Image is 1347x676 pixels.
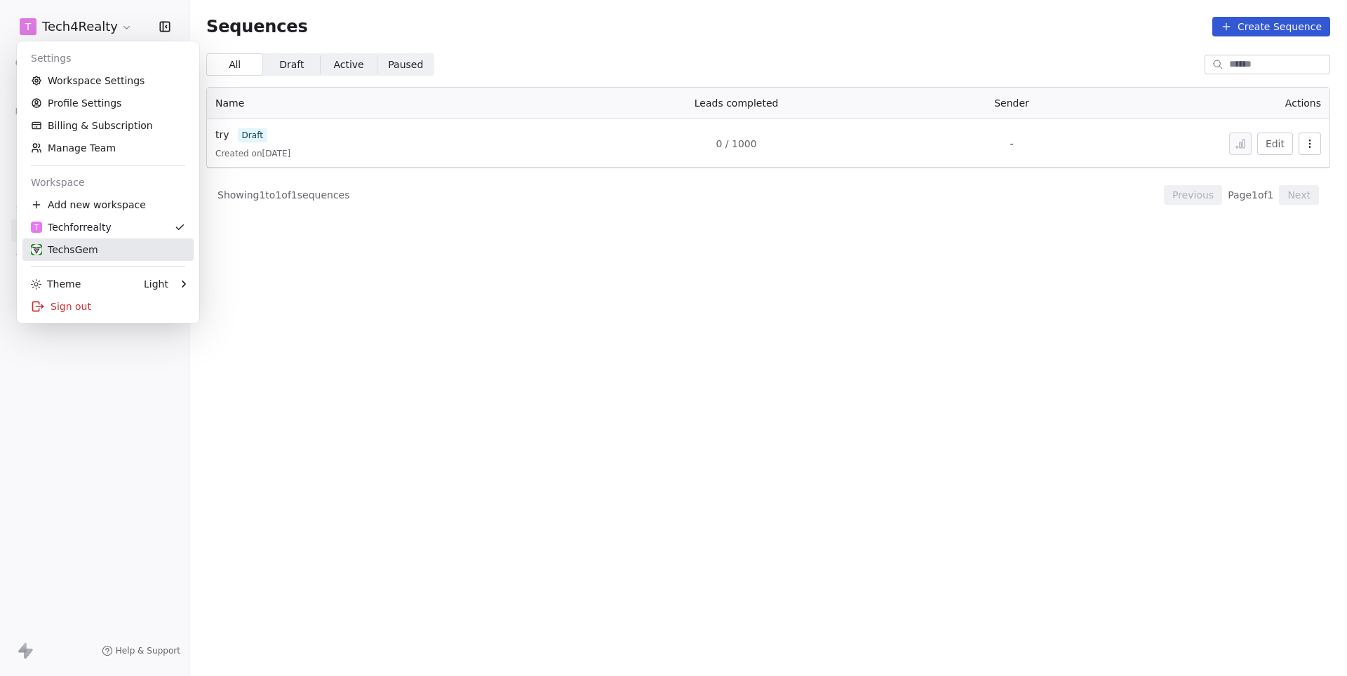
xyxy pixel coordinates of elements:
[25,20,32,34] span: T
[116,645,180,656] span: Help & Support
[333,58,363,72] span: Active
[388,58,423,72] span: Paused
[217,188,350,202] span: Showing 1 to 1 of 1 sequences
[215,97,244,109] span: Name
[22,137,194,159] a: Manage Team
[22,47,194,69] div: Settings
[9,101,67,122] span: Marketing
[10,198,46,219] span: Sales
[238,128,267,142] span: draft
[31,244,42,255] img: Untitled%20design.png
[144,277,168,291] div: Light
[1257,133,1293,155] button: Edit
[22,69,194,92] a: Workspace Settings
[206,17,308,36] span: Sequences
[31,220,112,234] div: Techforrealty
[1228,188,1273,202] span: Page 1 of 1
[10,247,44,268] span: Tools
[42,18,118,36] span: Tech4Realty
[22,171,194,194] div: Workspace
[695,97,779,109] span: Leads completed
[716,137,757,151] span: 0 / 1000
[215,148,290,159] span: Created on [DATE]
[215,129,229,140] span: try
[31,277,81,291] div: Theme
[22,92,194,114] a: Profile Settings
[1010,138,1013,149] span: -
[994,97,1029,109] span: Sender
[1279,185,1319,205] button: Next
[1212,17,1330,36] button: Create Sequence
[22,114,194,137] a: Billing & Subscription
[31,243,98,257] div: TechsGem
[9,53,62,74] span: Contacts
[22,194,194,216] div: Add new workspace
[1285,97,1321,109] span: Actions
[22,295,194,318] div: Sign out
[279,58,304,72] span: Draft
[1164,185,1222,205] button: Previous
[34,222,39,233] span: T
